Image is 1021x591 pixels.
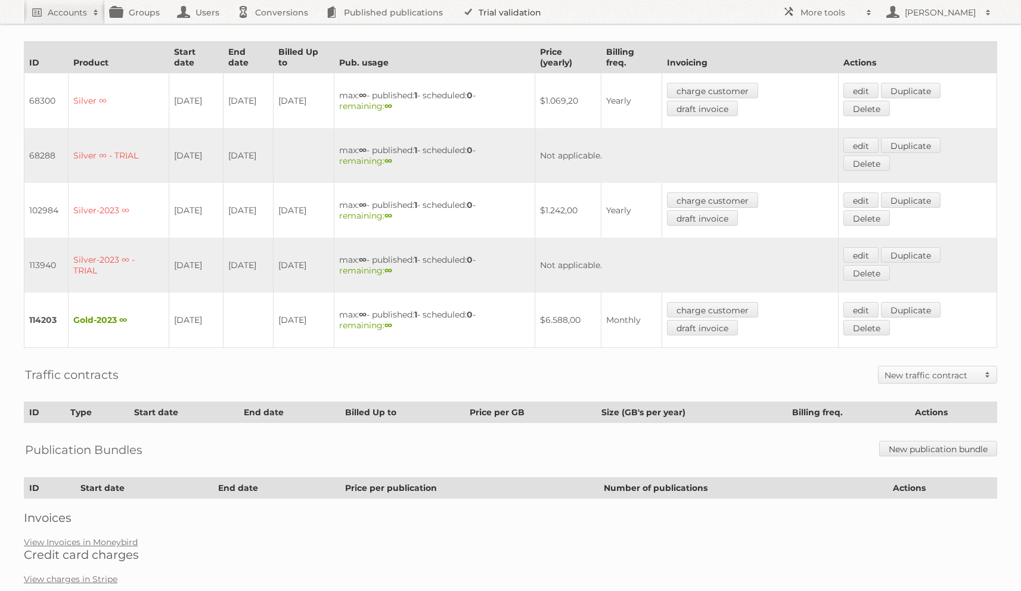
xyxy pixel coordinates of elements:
span: remaining: [339,101,392,111]
td: Not applicable. [535,238,838,293]
td: $1.242,00 [535,183,601,238]
th: Billing freq. [601,42,662,73]
strong: ∞ [359,200,367,210]
th: End date [213,478,340,499]
a: Delete [843,210,890,226]
td: [DATE] [169,73,223,129]
h2: Invoices [24,511,997,525]
a: edit [843,138,879,153]
a: charge customer [667,192,758,208]
h2: Publication Bundles [25,441,142,459]
h2: New traffic contract [885,369,979,381]
a: edit [843,83,879,98]
td: [DATE] [169,183,223,238]
th: ID [24,478,76,499]
a: edit [843,247,879,263]
th: Actions [838,42,997,73]
a: draft invoice [667,320,738,335]
td: [DATE] [273,238,334,293]
th: Number of publications [599,478,888,499]
strong: 1 [414,254,417,265]
td: Monthly [601,293,662,348]
strong: ∞ [384,320,392,331]
th: Billed Up to [273,42,334,73]
strong: 1 [414,200,417,210]
strong: 1 [414,90,417,101]
a: Delete [843,155,890,171]
td: Silver ∞ [69,73,169,129]
td: max: - published: - scheduled: - [334,238,535,293]
h2: [PERSON_NAME] [902,7,979,18]
a: draft invoice [667,101,738,116]
td: 102984 [24,183,69,238]
td: [DATE] [273,183,334,238]
td: 68288 [24,128,69,183]
td: [DATE] [169,128,223,183]
td: [DATE] [223,73,273,129]
td: max: - published: - scheduled: - [334,293,535,348]
td: [DATE] [223,238,273,293]
a: New publication bundle [879,441,997,456]
span: remaining: [339,320,392,331]
td: 114203 [24,293,69,348]
a: charge customer [667,302,758,318]
a: Duplicate [881,302,941,318]
th: Product [69,42,169,73]
strong: 0 [467,200,473,210]
td: max: - published: - scheduled: - [334,128,535,183]
strong: ∞ [384,210,392,221]
a: Duplicate [881,247,941,263]
strong: ∞ [359,90,367,101]
strong: 1 [414,309,417,320]
strong: 0 [467,309,473,320]
span: remaining: [339,210,392,221]
th: Pub. usage [334,42,535,73]
th: Billing freq. [787,402,910,423]
a: Delete [843,265,890,281]
h2: Traffic contracts [25,366,119,384]
th: Start date [169,42,223,73]
td: Silver-2023 ∞ - TRIAL [69,238,169,293]
td: max: - published: - scheduled: - [334,73,535,129]
td: [DATE] [223,128,273,183]
td: Not applicable. [535,128,838,183]
a: charge customer [667,83,758,98]
th: End date [223,42,273,73]
td: Gold-2023 ∞ [69,293,169,348]
th: Actions [910,402,997,423]
a: New traffic contract [879,366,997,383]
h2: Accounts [48,7,87,18]
th: Size (GB's per year) [596,402,787,423]
td: [DATE] [169,238,223,293]
th: Price per GB [465,402,597,423]
td: 68300 [24,73,69,129]
th: Price (yearly) [535,42,601,73]
a: Duplicate [881,83,941,98]
a: edit [843,192,879,208]
strong: 0 [467,254,473,265]
td: $1.069,20 [535,73,601,129]
a: edit [843,302,879,318]
strong: ∞ [359,309,367,320]
th: Billed Up to [340,402,465,423]
a: View Invoices in Moneybird [24,537,138,548]
a: Duplicate [881,138,941,153]
span: Toggle [979,366,997,383]
strong: 1 [414,145,417,155]
th: Type [65,402,129,423]
td: [DATE] [169,293,223,348]
strong: ∞ [384,265,392,276]
td: Silver-2023 ∞ [69,183,169,238]
th: Start date [76,478,213,499]
strong: ∞ [359,145,367,155]
a: View charges in Stripe [24,574,117,584]
th: Actions [888,478,997,499]
a: Delete [843,320,890,335]
td: [DATE] [273,293,334,348]
strong: ∞ [384,101,392,111]
th: Start date [129,402,239,423]
a: draft invoice [667,210,738,226]
td: [DATE] [273,73,334,129]
td: [DATE] [223,183,273,238]
td: max: - published: - scheduled: - [334,183,535,238]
